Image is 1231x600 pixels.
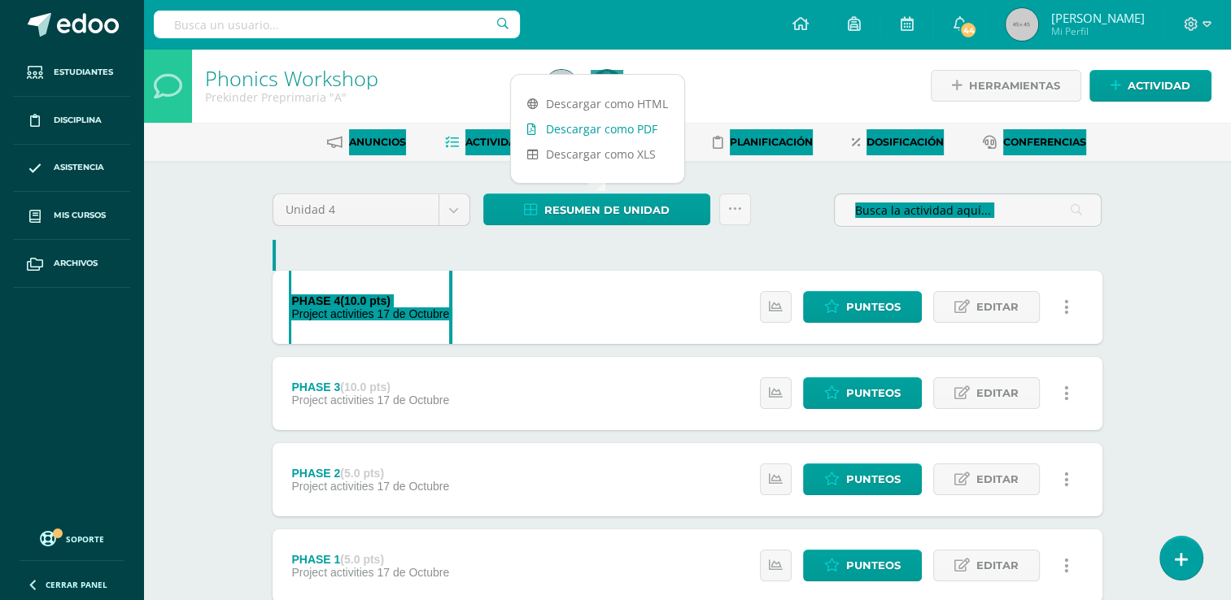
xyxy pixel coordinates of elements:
div: PHASE 3 [291,380,449,393]
strong: (5.0 pts) [340,553,384,566]
span: 44 [959,21,977,39]
span: Project activities [291,393,373,407]
a: Archivos [13,240,130,288]
span: Estudiantes [54,66,113,79]
a: Actividades [445,129,537,155]
a: Mis cursos [13,192,130,240]
strong: (10.0 pts) [340,380,390,393]
a: Phonics Workshop [205,64,378,92]
div: PHASE 4 [291,294,449,307]
input: Busca un usuario... [154,11,520,38]
a: Descargar como PDF [511,116,684,141]
span: Project activities [291,307,373,320]
span: Unidad 4 [286,194,426,225]
span: Anuncios [349,136,406,148]
a: Unidad 4 [273,194,469,225]
a: Disciplina [13,97,130,145]
a: Punteos [803,550,922,581]
span: Editar [976,378,1019,408]
a: Asistencia [13,145,130,193]
span: 17 de Octubre [377,566,449,579]
a: Descargar como XLS [511,141,684,167]
strong: (10.0 pts) [340,294,390,307]
span: Dosificación [867,136,944,148]
a: Planificación [713,129,813,155]
span: Punteos [846,378,901,408]
input: Busca la actividad aquí... [835,194,1101,226]
div: PHASE 2 [291,467,449,480]
a: Resumen de unidad [483,193,710,225]
span: Editar [976,464,1019,494]
span: Punteos [846,550,901,580]
strong: (5.0 pts) [340,467,384,480]
span: Mis cursos [54,209,106,222]
span: Punteos [846,292,901,322]
a: Soporte [20,527,124,549]
span: Resumen de unidad [544,195,670,225]
span: Editar [976,550,1019,580]
span: 17 de Octubre [377,307,449,320]
span: Punteos [846,464,901,494]
span: Project activities [291,480,373,493]
a: Dosificación [852,129,944,155]
div: PHASE 1 [291,553,449,566]
a: Herramientas [931,70,1081,102]
div: Prekinder Preprimaria 'A' [205,89,526,105]
img: 025a7cf4a908f3c26f6a181e68158fd9.png [591,70,623,102]
h1: Phonics Workshop [205,67,526,89]
span: Project activities [291,566,373,579]
span: Mi Perfil [1050,24,1144,38]
span: Asistencia [54,161,104,174]
a: Actividad [1089,70,1211,102]
span: 17 de Octubre [377,480,449,493]
img: 45x45 [1006,8,1038,41]
a: Punteos [803,377,922,409]
span: Planificación [730,136,813,148]
a: Punteos [803,291,922,323]
span: Archivos [54,257,98,270]
a: Descargar como HTML [511,91,684,116]
span: Soporte [66,533,104,545]
span: Herramientas [969,71,1060,101]
span: Disciplina [54,114,102,127]
img: 45x45 [545,70,578,102]
a: Anuncios [327,129,406,155]
span: Actividad [1128,71,1190,101]
span: 17 de Octubre [377,393,449,407]
span: Editar [976,292,1019,322]
a: Estudiantes [13,49,130,97]
span: [PERSON_NAME] [1050,10,1144,26]
span: Conferencias [1003,136,1086,148]
span: Actividades [465,136,537,148]
span: Cerrar panel [46,579,107,590]
a: Conferencias [983,129,1086,155]
a: Punteos [803,463,922,495]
